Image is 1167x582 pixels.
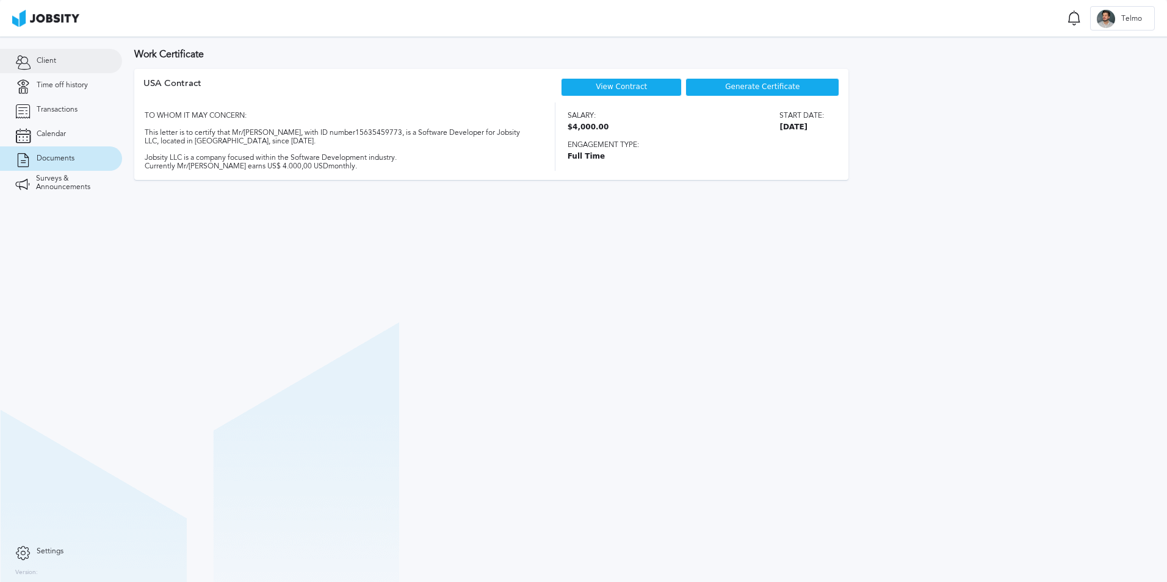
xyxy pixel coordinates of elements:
span: Start date: [779,112,824,120]
span: [DATE] [779,123,824,132]
span: Telmo [1115,15,1148,23]
span: Full Time [568,153,825,161]
div: USA Contract [143,78,201,102]
span: Generate Certificate [725,83,800,92]
span: Time off history [37,81,88,90]
span: Client [37,57,56,65]
label: Version: [15,569,38,577]
span: Salary: [568,112,609,120]
a: View Contract [596,82,647,91]
span: Documents [37,154,74,163]
span: Engagement type: [568,141,825,149]
button: TTelmo [1090,6,1155,31]
span: Settings [37,547,63,556]
div: TO WHOM IT MAY CONCERN: This letter is to certify that Mr/[PERSON_NAME], with ID number 156354597... [143,102,533,171]
div: T [1097,10,1115,28]
span: Calendar [37,130,66,138]
h3: Work Certificate [134,49,1155,60]
span: Transactions [37,106,78,114]
span: $4,000.00 [568,123,609,132]
span: Surveys & Announcements [36,174,107,192]
img: ab4bad089aa723f57921c736e9817d99.png [12,10,79,27]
